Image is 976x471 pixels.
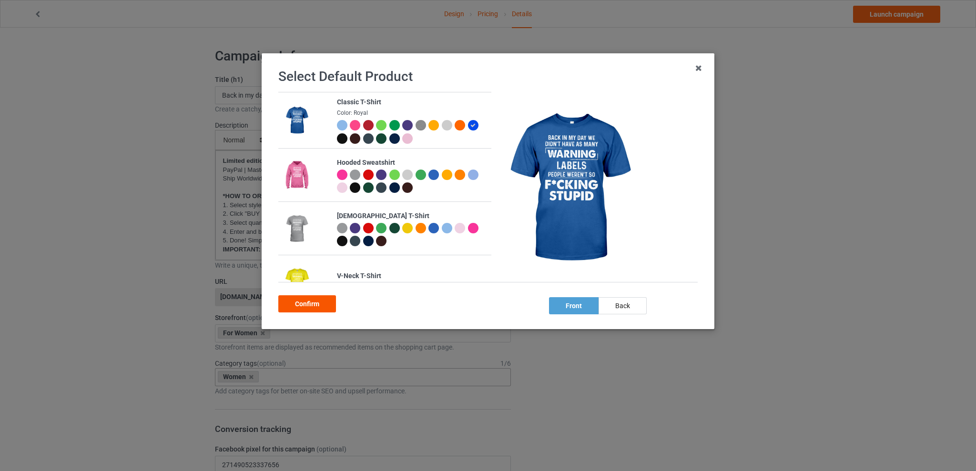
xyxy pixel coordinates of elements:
[278,68,698,85] h1: Select Default Product
[278,295,336,312] div: Confirm
[337,109,486,117] div: Color: Royal
[337,271,486,281] div: V-Neck T-Shirt
[416,120,426,130] img: heather_texture.png
[337,98,486,107] div: Classic T-Shirt
[337,211,486,221] div: [DEMOGRAPHIC_DATA] T-Shirt
[337,158,486,168] div: Hooded Sweatshirt
[599,297,647,314] div: back
[549,297,599,314] div: front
